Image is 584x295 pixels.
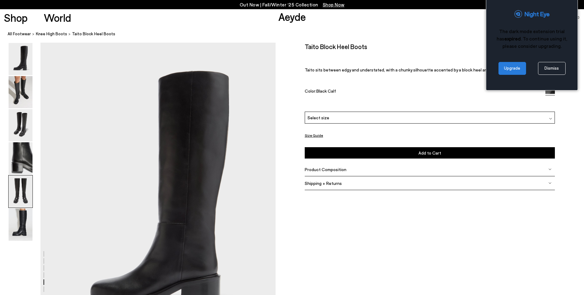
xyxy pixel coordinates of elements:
[418,150,441,155] span: Add to Cart
[525,9,550,18] div: Night Eye
[548,182,552,185] img: svg%3E
[9,76,32,108] img: Taito Block Heel Boots - Image 2
[9,142,32,174] img: Taito Block Heel Boots - Image 4
[577,16,580,19] span: 0
[240,1,345,9] p: Out Now | Fall/Winter ‘25 Collection
[504,36,521,41] b: expired
[549,117,552,120] img: svg%3E
[305,67,535,72] span: Taito sits between edgy and understated, with a chunky silhouette accented by a block heel and so...
[538,62,566,75] a: Dismiss
[305,43,367,50] h2: Taito Block Heel Boots
[278,10,306,23] a: Aeyde
[497,28,567,50] div: The dark mode extension trial has . To continue using it, please consider upgrading.
[307,114,329,121] span: Select size
[316,88,336,94] span: Black Calf
[36,31,67,36] span: knee high boots
[498,62,526,75] a: Upgrade
[548,168,552,171] img: svg%3E
[9,43,32,75] img: Taito Block Heel Boots - Image 1
[44,12,71,23] a: World
[305,181,342,186] span: Shipping + Returns
[305,167,346,172] span: Product Composition
[305,147,555,159] button: Add to Cart
[36,31,67,37] a: knee high boots
[305,88,537,95] div: Color:
[8,31,31,37] a: All Footwear
[323,2,345,7] span: Navigate to /collections/new-in
[72,31,115,37] span: Taito Block Heel Boots
[9,109,32,141] img: Taito Block Heel Boots - Image 3
[4,12,28,23] a: Shop
[305,132,323,139] button: Size Guide
[9,209,32,241] img: Taito Block Heel Boots - Image 6
[9,175,32,208] img: Taito Block Heel Boots - Image 5
[514,10,522,18] img: QpBOHpWU8EKOw01CVLsZ3hCGtMpMpR3Q7JvWlKe+PT9H3nZXV5jEh4mKcuDd910bCpdZndFiKKPpeH2KnHRBg+8xZck+n5slv...
[8,26,584,43] nav: breadcrumb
